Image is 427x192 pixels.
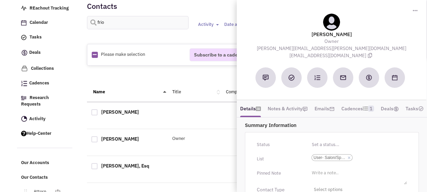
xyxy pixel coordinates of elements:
span: Collections [31,65,54,71]
span: 1 [368,106,374,112]
a: Tasks [406,103,424,114]
a: Cadences [341,103,374,114]
img: Add a note [263,75,269,81]
lable: [PERSON_NAME] [245,31,419,38]
span: [PERSON_NAME][EMAIL_ADDRESS][PERSON_NAME][DOMAIN_NAME] [EMAIL_ADDRESS][DOMAIN_NAME] [257,45,406,59]
a: Deals [381,103,399,114]
span: Activity [29,116,46,122]
a: [PERSON_NAME] [101,136,139,142]
span: Our Accounts [21,160,49,166]
img: icon-email-active-16.png [329,106,335,112]
a: Company [226,89,244,95]
span: Cadences [29,80,49,86]
img: Calendar.png [21,20,26,26]
input: ×User- Salon/Spa/Nails [354,154,369,161]
img: icon-deals.svg [21,49,28,57]
a: Activity [18,113,73,126]
a: Calendar [18,16,73,29]
a: Our Accounts [18,157,73,170]
button: Subscribe to a cadence [190,48,250,61]
a: Name [93,89,105,95]
img: Subscribe to a cadence [314,75,320,81]
a: Cadences [18,77,73,90]
a: Tasks [18,31,73,44]
span: Owner [324,38,339,44]
img: icon-dealamount.png [393,106,399,112]
a: Our Contacts [18,171,73,184]
img: Rectangle.png [92,52,98,58]
button: Activity [196,21,221,28]
a: Title [172,89,181,95]
button: Date added [222,21,255,28]
div: Pinned Note [252,168,305,179]
div: List [252,154,305,164]
div: Owner [168,135,222,142]
a: Deals [18,46,73,60]
img: Create a deal [366,74,372,81]
a: [PERSON_NAME], Esq [101,163,149,169]
img: teammate.png [323,14,340,31]
img: Send an email [340,74,346,81]
span: User- Salon/Spa/Nails [314,155,346,161]
img: Add a Task [288,75,295,81]
div: Status [252,139,305,150]
a: Notes & Activity [268,103,308,114]
img: Research.png [21,96,26,100]
img: icon-note.png [302,106,308,112]
img: TaskCount.png [418,106,424,111]
p: Summary Information [245,122,419,129]
img: Activity.png [21,116,27,122]
img: Cadences_logo.png [21,81,27,86]
a: × [348,155,351,161]
span: Please make selection [101,51,145,57]
img: help.png [21,131,26,136]
span: Activity [198,21,213,27]
span: REachout Tracking [30,5,69,11]
input: Search contacts [87,16,189,29]
span: Research Requests [21,95,49,107]
h2: Contacts [87,3,117,9]
a: Details [240,103,261,114]
a: REachout Tracking [18,2,73,15]
span: Tasks [30,34,42,40]
img: icon-collection-lavender.png [21,65,28,72]
input: Set a status... [310,139,407,150]
span: Calendar [30,20,48,26]
a: Collections [18,62,73,75]
img: Schedule a Meeting [392,75,397,80]
img: icon-tasks.png [21,35,26,40]
span: Date added [224,21,247,27]
span: Our Contacts [21,174,48,180]
a: [PERSON_NAME] [101,109,139,115]
a: Help-Center [18,127,73,140]
a: Research Requests [18,92,73,111]
a: Emails [315,103,335,114]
